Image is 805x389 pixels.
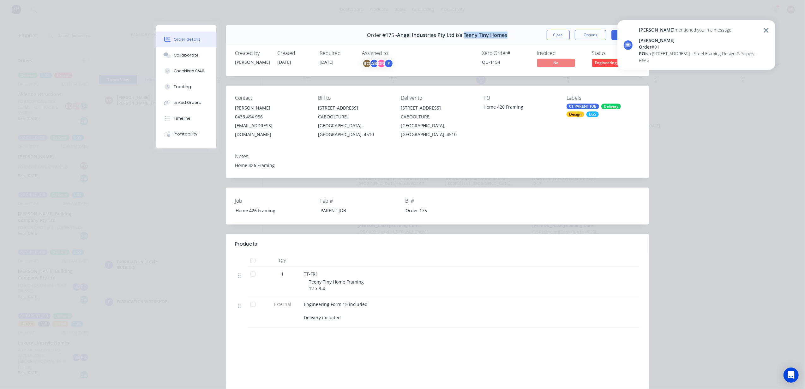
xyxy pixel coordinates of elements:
span: Order #175 - [367,32,397,38]
div: Required [320,50,355,56]
div: Home 426 Framing [484,104,556,112]
button: Collaborate [156,47,216,63]
div: AB [369,59,379,68]
div: Labels [567,95,639,101]
div: 0433 494 956 [235,112,308,121]
div: Linked Orders [174,100,201,105]
button: Close [547,30,570,40]
div: Collaborate [174,52,199,58]
div: LGS [586,111,599,117]
span: TT-FR1 [304,271,318,277]
span: Engineering Form 15 included Delivery included [304,301,368,320]
span: [DATE] [278,59,291,65]
span: [DATE] [320,59,334,65]
div: QU-1154 [482,59,530,65]
div: Tracking [174,84,191,90]
button: Checklists 0/40 [156,63,216,79]
span: External [266,301,299,308]
div: [STREET_ADDRESS]CABOOLTURE, [GEOGRAPHIC_DATA], [GEOGRAPHIC_DATA], 4510 [401,104,473,139]
div: Qty [264,254,302,267]
button: Engineering & R... [592,59,630,68]
label: Fab # [320,197,399,205]
div: [STREET_ADDRESS] [401,104,473,112]
div: Bill to [318,95,391,101]
div: # 91 [639,44,760,50]
label: Job [235,197,314,205]
span: No [537,59,575,67]
label: Bl # [405,197,484,205]
div: PO [484,95,556,101]
span: [PERSON_NAME] [639,27,675,33]
div: 01 PARENT JOB [567,104,599,109]
div: Contact [235,95,308,101]
button: Timeline [156,111,216,126]
div: Timeline [174,116,190,121]
div: Products [235,240,257,248]
span: Order [639,44,652,50]
div: DN [377,59,386,68]
div: Status [592,50,640,56]
div: Order details [174,37,201,42]
button: Profitability [156,126,216,142]
span: PO [639,51,645,57]
button: Order details [156,32,216,47]
div: Assigned to [362,50,425,56]
div: Profitability [174,131,197,137]
div: BC [362,59,372,68]
div: Notes [235,153,640,159]
div: Home 426 Framing [235,162,640,169]
div: CABOOLTURE, [GEOGRAPHIC_DATA], [GEOGRAPHIC_DATA], 4510 [318,112,391,139]
span: 1 [281,271,284,277]
span: Teeny Tiny Home Framing 12 x 3.4 [309,279,364,291]
div: mentioned you in a message [639,27,760,33]
div: No.[STREET_ADDRESS] - Steel Framing Design & Supply - Rev 2 [639,50,760,63]
span: Engineering & R... [592,59,630,67]
button: Linked Orders [156,95,216,111]
span: Angel Industries Pty Ltd t/a Teeny Tiny Homes [397,32,508,38]
div: Home 426 Framing [231,206,309,215]
div: Invoiced [537,50,585,56]
div: Checklists 0/40 [174,68,204,74]
div: Created by [235,50,270,56]
div: Created [278,50,312,56]
div: [PERSON_NAME] [235,104,308,112]
div: [EMAIL_ADDRESS][DOMAIN_NAME] [235,121,308,139]
div: F [384,59,393,68]
button: BCABDNF [362,59,393,68]
div: CABOOLTURE, [GEOGRAPHIC_DATA], [GEOGRAPHIC_DATA], 4510 [401,112,473,139]
div: Xero Order # [482,50,530,56]
div: [PERSON_NAME] [235,59,270,65]
div: Order 175 [400,206,479,215]
button: Tracking [156,79,216,95]
div: Deliver to [401,95,473,101]
div: Delivery [601,104,621,109]
div: [PERSON_NAME]0433 494 956[EMAIL_ADDRESS][DOMAIN_NAME] [235,104,308,139]
div: PARENT JOB [315,206,394,215]
button: Edit Order [611,30,643,40]
div: [STREET_ADDRESS] [318,104,391,112]
div: [STREET_ADDRESS]CABOOLTURE, [GEOGRAPHIC_DATA], [GEOGRAPHIC_DATA], 4510 [318,104,391,139]
div: [PERSON_NAME] [639,37,760,44]
div: Open Intercom Messenger [784,368,799,383]
div: Design [567,111,584,117]
button: Options [575,30,606,40]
